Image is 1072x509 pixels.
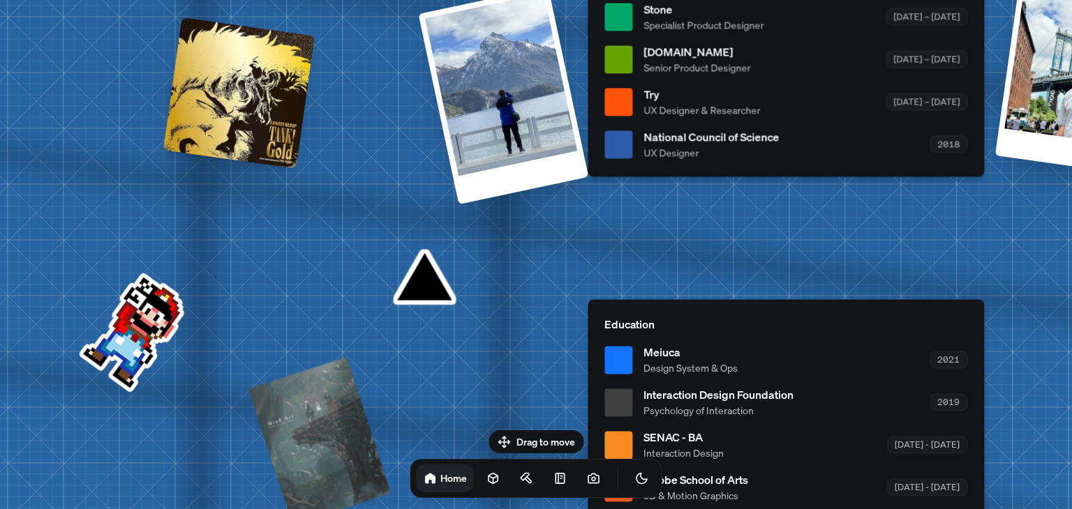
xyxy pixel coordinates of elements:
[643,128,779,145] span: National Council of Science
[643,60,750,75] span: Senior Product Designer
[604,316,967,333] p: Education
[930,351,967,368] div: 2021
[643,488,748,503] span: 3D & Motion Graphics
[930,135,967,153] div: 2018
[643,446,724,460] span: Interaction Design
[643,1,764,17] span: Stone
[887,478,967,496] div: [DATE] - [DATE]
[886,93,967,110] div: [DATE] – [DATE]
[643,344,738,360] span: Meiuca
[643,471,748,488] span: Adobe School of Arts
[886,8,967,25] div: [DATE] – [DATE]
[643,102,760,117] span: UX Designer & Researcher
[643,17,764,32] span: Specialist Product Designer
[643,386,794,403] span: Interaction Design Foundation
[440,471,467,485] h1: Home
[417,464,474,492] a: Home
[643,429,724,446] span: SENAC - BA
[886,50,967,68] div: [DATE] – [DATE]
[887,436,967,453] div: [DATE] - [DATE]
[643,43,750,60] span: [DOMAIN_NAME]
[628,464,656,492] button: Toggle Theme
[643,403,794,418] span: Psychology of Interaction
[643,86,760,102] span: Try
[643,145,779,160] span: UX Designer
[643,360,738,375] span: Design System & Ops
[930,393,967,411] div: 2019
